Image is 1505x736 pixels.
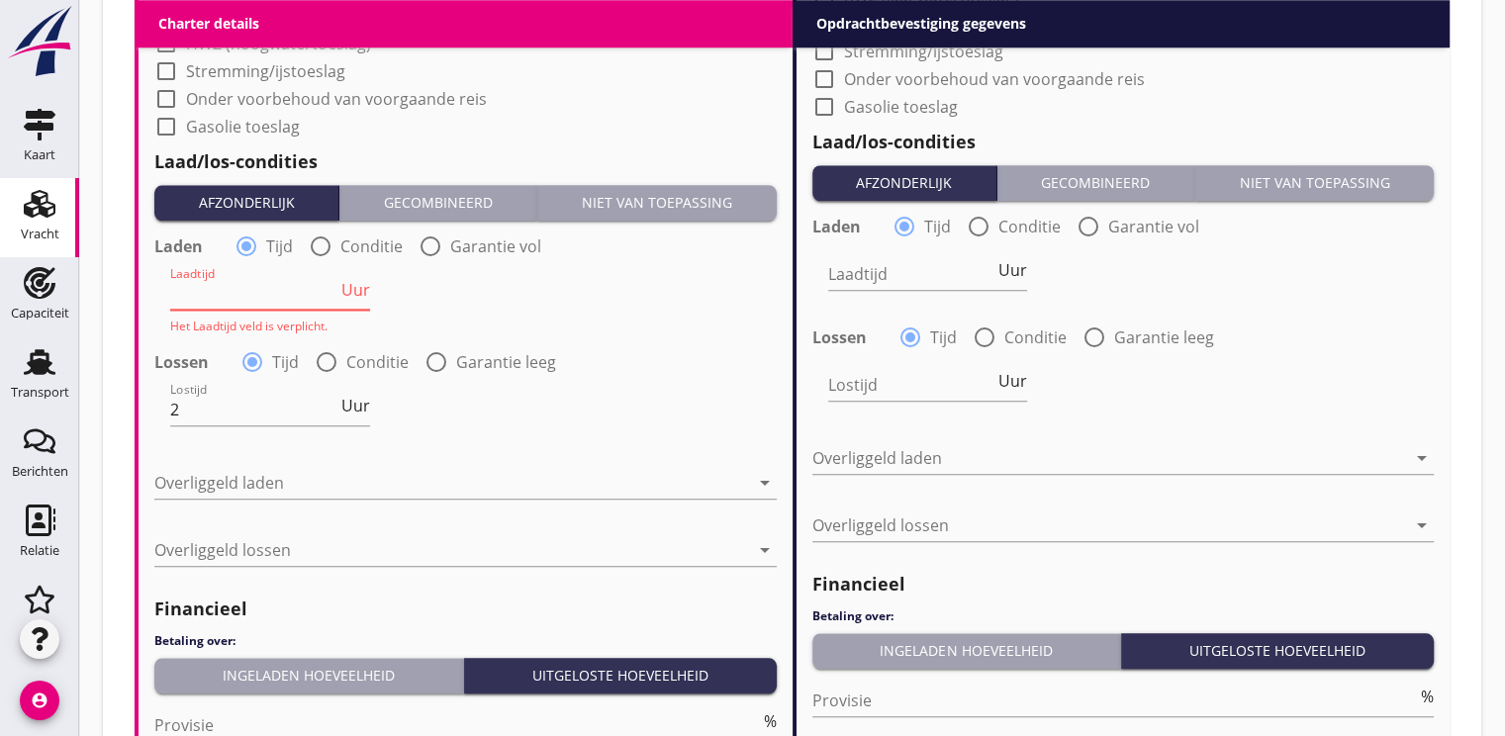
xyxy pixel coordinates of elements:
img: logo-small.a267ee39.svg [4,5,75,78]
div: Uitgeloste hoeveelheid [472,665,769,686]
span: Uur [998,262,1027,278]
h4: Betaling over: [154,632,777,650]
strong: Laden [154,236,203,256]
input: Provisie [812,685,1418,716]
input: Laadtijd [828,258,995,290]
h4: Betaling over: [812,607,1435,625]
span: Uur [341,398,370,414]
label: Tijd [930,327,957,347]
i: arrow_drop_down [753,538,777,562]
div: Afzonderlijk [820,172,988,193]
i: account_circle [20,681,59,720]
label: Conditie [340,236,403,256]
div: Gecombineerd [1005,172,1186,193]
label: Stremming/ijstoeslag [186,61,345,81]
button: Niet van toepassing [537,185,776,221]
h2: Laad/los-condities [812,129,1435,155]
label: Garantie vol [1108,217,1199,236]
i: arrow_drop_down [1410,513,1434,537]
span: Uur [998,373,1027,389]
div: Uitgeloste hoeveelheid [1129,640,1426,661]
div: Transport [11,386,69,399]
label: Tijd [924,217,951,236]
div: Niet van toepassing [1203,172,1426,193]
div: Afzonderlijk [162,192,330,213]
button: Uitgeloste hoeveelheid [1121,633,1434,669]
label: Tijd [272,352,299,372]
strong: Laden [812,217,861,236]
input: Lostijd [170,394,337,425]
i: arrow_drop_down [753,471,777,495]
div: Ingeladen hoeveelheid [820,640,1113,661]
div: Niet van toepassing [545,192,768,213]
button: Gecombineerd [339,185,537,221]
input: Laadtijd [170,278,337,310]
h2: Financieel [812,571,1435,598]
button: Niet van toepassing [1195,165,1434,201]
label: Conditie [1004,327,1067,347]
div: Vracht [21,228,59,240]
h2: Financieel [154,596,777,622]
div: Relatie [20,544,59,557]
label: Onder voorbehoud van voorgaande reis [186,89,487,109]
div: Berichten [12,465,68,478]
div: % [1417,689,1434,704]
label: Garantie leeg [1114,327,1214,347]
div: Gecombineerd [347,192,528,213]
button: Ingeladen hoeveelheid [812,633,1122,669]
button: Ingeladen hoeveelheid [154,658,464,693]
label: HWZ (hoogwatertoeslag) [186,34,371,53]
button: Afzonderlijk [154,185,339,221]
span: Uur [341,282,370,298]
label: Conditie [998,217,1061,236]
div: Capaciteit [11,307,69,320]
div: % [760,713,777,729]
label: Garantie vol [450,236,541,256]
label: Gasolie toeslag [844,97,958,117]
label: Gasolie toeslag [186,117,300,137]
div: Het Laadtijd veld is verplicht. [170,318,370,334]
label: KWZ (laagwatertoeslag) [186,6,361,26]
i: arrow_drop_down [1410,446,1434,470]
label: Tijd [266,236,293,256]
label: Garantie leeg [456,352,556,372]
button: Afzonderlijk [812,165,997,201]
strong: Lossen [154,352,209,372]
button: Uitgeloste hoeveelheid [464,658,777,693]
h2: Laad/los-condities [154,148,777,175]
label: Onder voorbehoud van voorgaande reis [844,69,1145,89]
button: Gecombineerd [997,165,1195,201]
div: Ingeladen hoeveelheid [162,665,455,686]
label: Stremming/ijstoeslag [844,42,1003,61]
strong: Lossen [812,327,867,347]
div: Kaart [24,148,55,161]
input: Lostijd [828,369,995,401]
label: HWZ (hoogwatertoeslag) [844,14,1029,34]
label: Conditie [346,352,409,372]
